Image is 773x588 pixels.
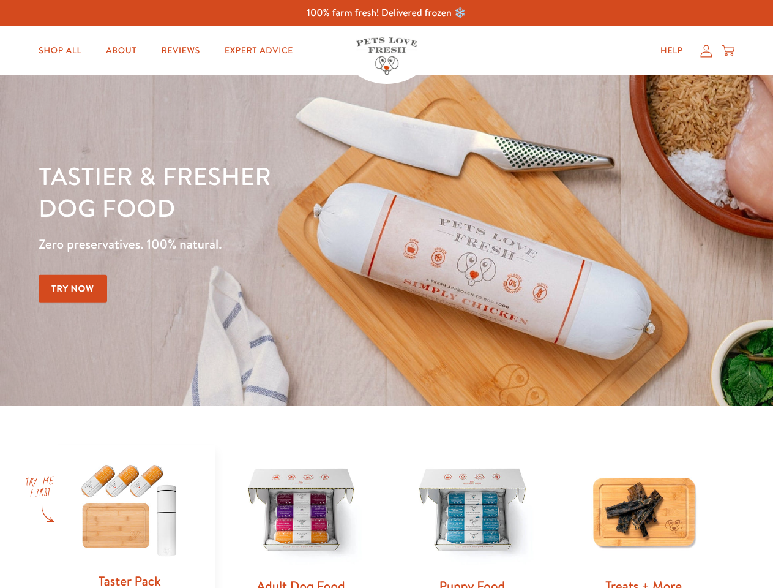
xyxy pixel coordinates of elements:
a: Reviews [151,39,209,63]
a: Shop All [29,39,91,63]
p: Zero preservatives. 100% natural. [39,233,502,255]
img: Pets Love Fresh [356,37,417,75]
a: Expert Advice [215,39,303,63]
h1: Tastier & fresher dog food [39,160,502,224]
a: Help [651,39,693,63]
a: Try Now [39,275,107,303]
a: About [96,39,146,63]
